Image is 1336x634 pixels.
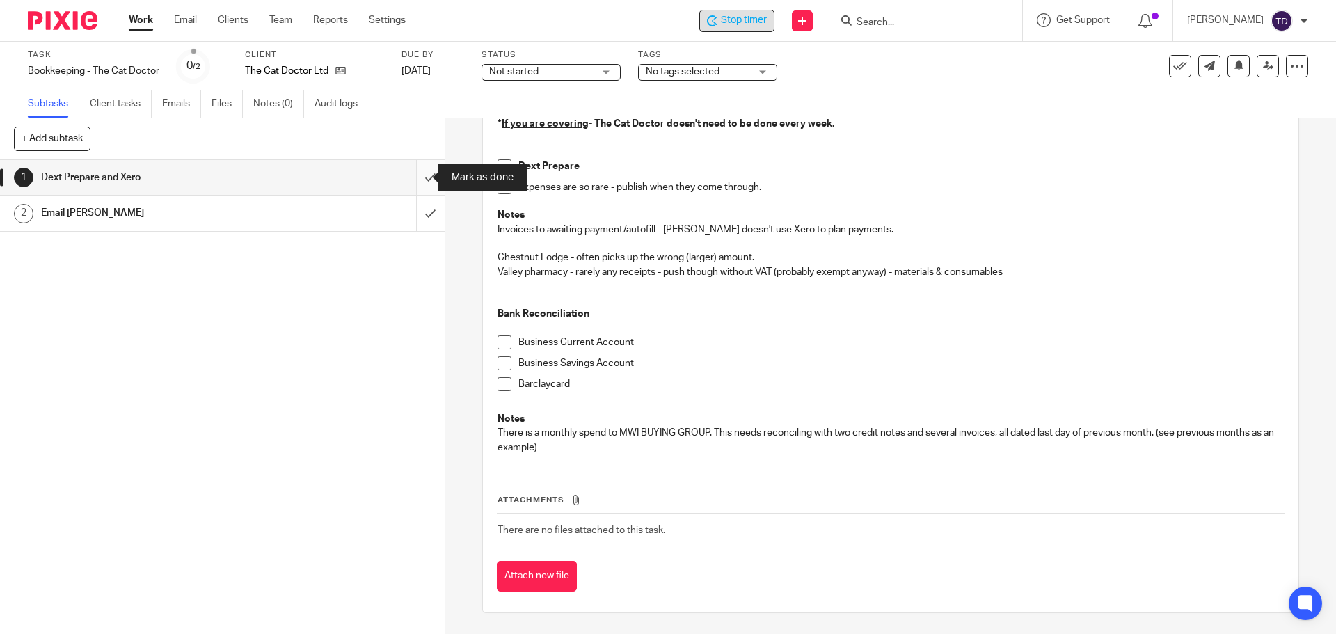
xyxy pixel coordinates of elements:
p: Invoices to awaiting payment/autofill - [PERSON_NAME] doesn't use Xero to plan payments. [498,223,1283,237]
p: [PERSON_NAME] [1187,13,1264,27]
p: The Cat Doctor Ltd [245,64,328,78]
a: Subtasks [28,90,79,118]
p: Barclaycard [518,377,1283,391]
strong: Notes [498,414,525,424]
small: /2 [193,63,200,70]
label: Task [28,49,159,61]
span: Attachments [498,496,564,504]
p: Business Savings Account [518,356,1283,370]
div: 2 [14,204,33,223]
u: If you are covering [502,119,589,129]
p: Expenses are so rare - publish when they come through. [518,180,1283,194]
div: 0 [186,58,200,74]
label: Client [245,49,384,61]
span: No tags selected [646,67,719,77]
span: There are no files attached to this task. [498,525,665,535]
label: Due by [401,49,464,61]
span: Stop timer [721,13,767,28]
p: Valley pharmacy - rarely any receipts - push though without VAT (probably exempt anyway) - materi... [498,265,1283,279]
strong: * - The Cat Doctor doesn't need to be done every week. [498,119,834,129]
a: Email [174,13,197,27]
span: Get Support [1056,15,1110,25]
h1: Dext Prepare and Xero [41,167,282,188]
a: Audit logs [315,90,368,118]
img: svg%3E [1271,10,1293,32]
h1: Email [PERSON_NAME] [41,203,282,223]
p: Chestnut Lodge - often picks up the wrong (larger) amount. [498,251,1283,264]
p: Business Current Account [518,335,1283,349]
span: [DATE] [401,66,431,76]
button: Attach new file [497,561,577,592]
a: Files [212,90,243,118]
a: Work [129,13,153,27]
div: 1 [14,168,33,187]
a: Reports [313,13,348,27]
img: Pixie [28,11,97,30]
a: Clients [218,13,248,27]
strong: Notes [498,210,525,220]
label: Status [482,49,621,61]
p: There is a monthly spend to MWI BUYING GROUP. This needs reconciling with two credit notes and se... [498,426,1283,454]
label: Tags [638,49,777,61]
input: Search [855,17,980,29]
a: Settings [369,13,406,27]
a: Emails [162,90,201,118]
a: Client tasks [90,90,152,118]
a: Team [269,13,292,27]
button: + Add subtask [14,127,90,150]
div: The Cat Doctor Ltd - Bookkeeping - The Cat Doctor [699,10,774,32]
strong: Bank Reconciliation [498,309,589,319]
span: Not started [489,67,539,77]
strong: Dext Prepare [518,161,580,171]
a: Notes (0) [253,90,304,118]
div: Bookkeeping - The Cat Doctor [28,64,159,78]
